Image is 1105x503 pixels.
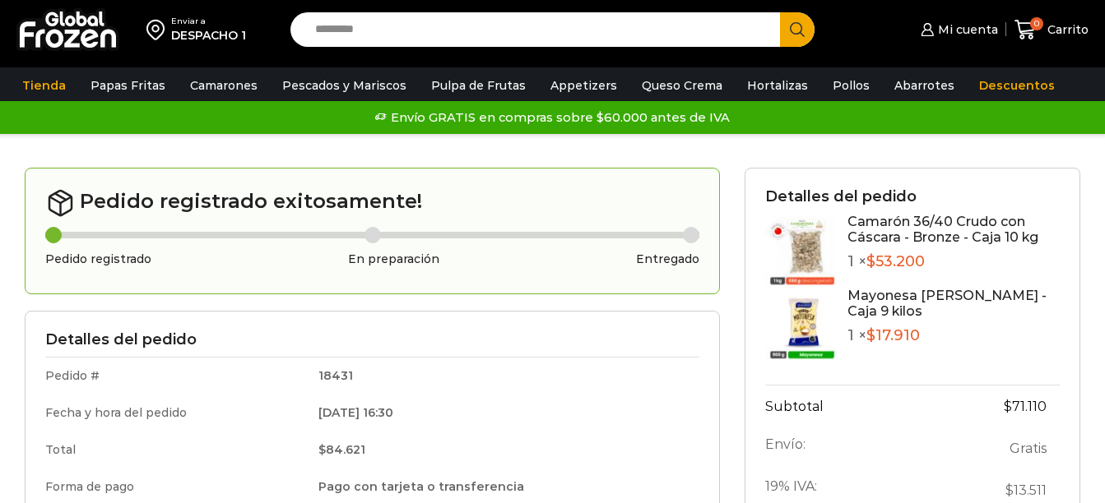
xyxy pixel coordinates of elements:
[847,288,1047,319] a: Mayonesa [PERSON_NAME] - Caja 9 kilos
[307,358,699,395] td: 18431
[866,326,875,344] span: $
[182,70,266,101] a: Camarones
[780,12,815,47] button: Search button
[739,70,816,101] a: Hortalizas
[146,16,171,44] img: address-field-icon.svg
[45,395,307,431] td: Fecha y hora del pedido
[318,442,365,457] bdi: 84.621
[636,252,699,266] h3: Entregado
[45,331,699,349] h3: Detalles del pedido
[171,16,246,27] div: Enviar a
[1004,399,1012,414] span: $
[542,70,625,101] a: Appetizers
[318,442,326,457] span: $
[423,70,534,101] a: Pulpa de Frutas
[45,358,307,395] td: Pedido #
[1014,11,1089,49] a: 0 Carrito
[1005,482,1014,498] span: $
[765,385,961,427] th: Subtotal
[274,70,415,101] a: Pescados y Mariscos
[866,252,875,270] span: $
[45,252,151,266] h3: Pedido registrado
[634,70,731,101] a: Queso Crema
[971,70,1063,101] a: Descuentos
[171,27,246,44] div: DESPACHO 1
[1030,17,1043,30] span: 0
[824,70,878,101] a: Pollos
[917,13,997,46] a: Mi cuenta
[45,431,307,468] td: Total
[765,427,961,469] th: Envío:
[961,427,1060,469] td: Gratis
[847,327,1060,345] p: 1 ×
[886,70,963,101] a: Abarrotes
[847,214,1038,245] a: Camarón 36/40 Crudo con Cáscara - Bronze - Caja 10 kg
[1005,482,1047,498] span: 13.511
[14,70,74,101] a: Tienda
[765,188,1060,206] h3: Detalles del pedido
[82,70,174,101] a: Papas Fritas
[866,252,925,270] bdi: 53.200
[45,188,699,218] h2: Pedido registrado exitosamente!
[866,326,920,344] bdi: 17.910
[1043,21,1089,38] span: Carrito
[847,253,1060,271] p: 1 ×
[307,395,699,431] td: [DATE] 16:30
[934,21,998,38] span: Mi cuenta
[1004,399,1047,414] bdi: 71.110
[348,252,439,266] h3: En preparación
